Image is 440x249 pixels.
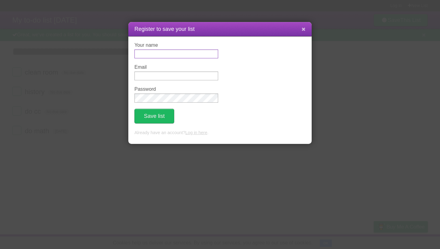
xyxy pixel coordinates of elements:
[134,109,174,123] button: Save list
[134,130,306,136] p: Already have an account? .
[134,42,218,48] label: Your name
[134,86,218,92] label: Password
[134,25,306,33] h1: Register to save your list
[134,64,218,70] label: Email
[185,130,207,135] a: Log in here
